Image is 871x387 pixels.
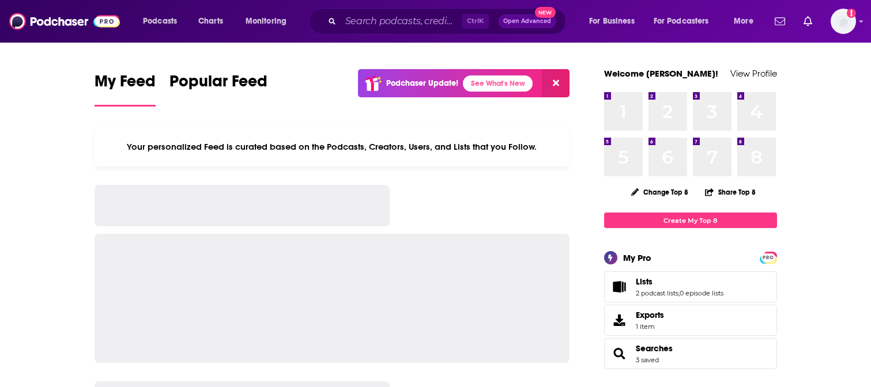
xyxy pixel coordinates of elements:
[831,9,856,34] span: Logged in as sully.katy
[462,14,489,29] span: Ctrl K
[95,127,570,166] div: Your personalized Feed is curated based on the Podcasts, Creators, Users, and Lists that you Follow.
[636,356,659,364] a: 3 saved
[761,253,775,262] span: PRO
[636,276,723,287] a: Lists
[636,289,678,297] a: 2 podcast lists
[9,10,120,32] img: Podchaser - Follow, Share and Rate Podcasts
[589,13,635,29] span: For Business
[237,12,301,31] button: open menu
[169,71,267,107] a: Popular Feed
[680,289,723,297] a: 0 episode lists
[636,322,664,331] span: 1 item
[135,12,192,31] button: open menu
[581,12,649,31] button: open menu
[198,13,223,29] span: Charts
[191,12,230,31] a: Charts
[624,185,696,199] button: Change Top 8
[761,253,775,261] a: PRO
[535,7,556,18] span: New
[341,12,462,31] input: Search podcasts, credits, & more...
[831,9,856,34] img: User Profile
[95,71,156,107] a: My Feed
[636,276,653,287] span: Lists
[654,13,709,29] span: For Podcasters
[678,289,680,297] span: ,
[604,213,777,228] a: Create My Top 8
[498,14,556,28] button: Open AdvancedNew
[636,310,664,320] span: Exports
[246,13,286,29] span: Monitoring
[704,181,756,203] button: Share Top 8
[604,271,777,302] span: Lists
[799,12,817,31] a: Show notifications dropdown
[636,343,673,354] a: Searches
[143,13,177,29] span: Podcasts
[608,279,631,295] a: Lists
[320,8,577,35] div: Search podcasts, credits, & more...
[604,305,777,336] a: Exports
[95,71,156,98] span: My Feed
[730,68,777,79] a: View Profile
[608,312,631,328] span: Exports
[726,12,768,31] button: open menu
[169,71,267,98] span: Popular Feed
[646,12,726,31] button: open menu
[386,78,458,88] p: Podchaser Update!
[734,13,753,29] span: More
[463,75,533,92] a: See What's New
[770,12,790,31] a: Show notifications dropdown
[608,346,631,362] a: Searches
[831,9,856,34] button: Show profile menu
[623,252,651,263] div: My Pro
[847,9,856,18] svg: Add a profile image
[604,338,777,369] span: Searches
[604,68,718,79] a: Welcome [PERSON_NAME]!
[503,18,551,24] span: Open Advanced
